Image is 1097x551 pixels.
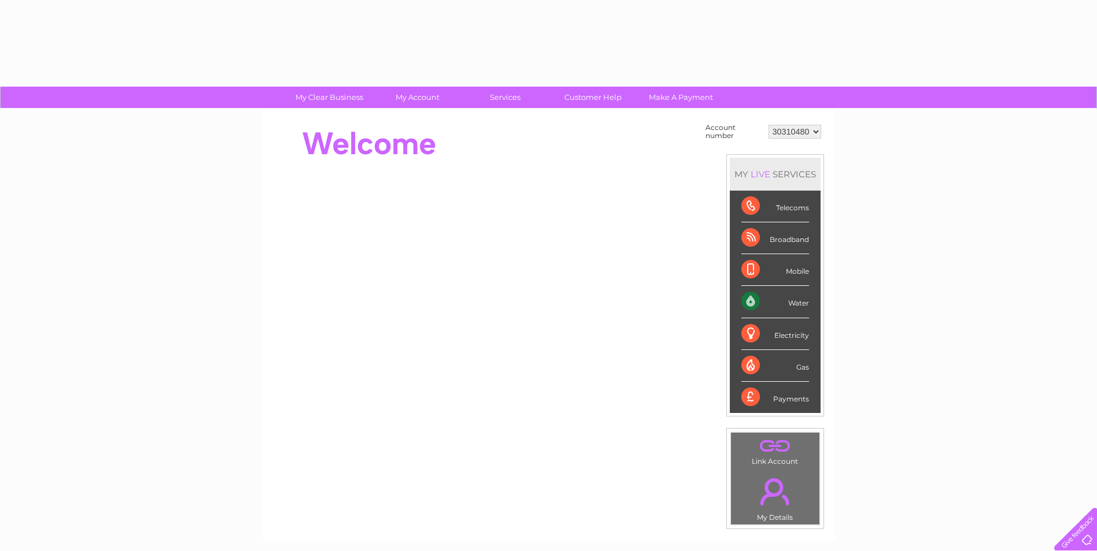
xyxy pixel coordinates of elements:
a: . [734,471,817,512]
div: Electricity [741,318,809,350]
td: Account number [703,121,766,143]
a: Services [457,87,553,108]
div: LIVE [748,169,773,180]
a: . [734,435,817,456]
div: Telecoms [741,191,809,222]
a: Make A Payment [633,87,729,108]
td: My Details [730,468,820,525]
div: Broadband [741,222,809,254]
div: Mobile [741,254,809,286]
a: My Clear Business [282,87,377,108]
a: My Account [370,87,465,108]
div: Water [741,286,809,318]
td: Link Account [730,432,820,468]
div: Gas [741,350,809,382]
div: Payments [741,382,809,413]
div: MY SERVICES [730,158,821,191]
a: Customer Help [545,87,641,108]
